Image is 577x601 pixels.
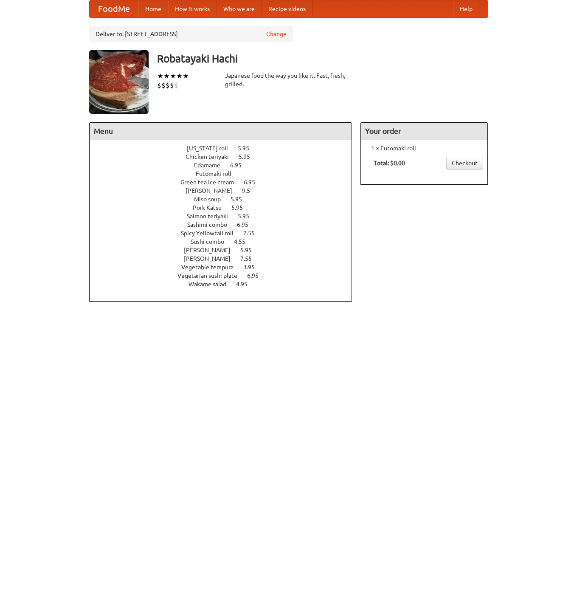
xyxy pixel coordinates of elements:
[184,255,239,262] span: [PERSON_NAME]
[181,230,242,237] span: Spicy Yellowtail roll
[193,204,259,211] a: Pork Katsu 5.95
[365,144,483,152] li: 1 × Futomaki roll
[240,247,260,254] span: 5.95
[243,230,263,237] span: 7.55
[186,187,241,194] span: [PERSON_NAME]
[242,187,259,194] span: 9.5
[236,281,256,288] span: 4.95
[186,153,266,160] a: Chicken teriyaki 5.95
[196,170,256,177] a: Futomaki roll
[180,179,271,186] a: Green tea ice cream 6.95
[194,162,229,169] span: Edamame
[90,0,138,17] a: FoodMe
[89,26,293,42] div: Deliver to: [STREET_ADDRESS]
[187,221,236,228] span: Sashimi combo
[177,272,246,279] span: Vegetarian sushi plate
[157,50,488,67] h3: Robatayaki Hachi
[183,71,189,81] li: ★
[157,71,163,81] li: ★
[225,71,352,88] div: Japanese food the way you like it. Fast, fresh, grilled.
[230,162,250,169] span: 6.95
[189,281,235,288] span: Wakame salad
[231,204,251,211] span: 5.95
[194,196,229,203] span: Miso soup
[170,71,176,81] li: ★
[266,30,287,38] a: Change
[217,0,262,17] a: Who we are
[194,162,257,169] a: Edamame 6.95
[184,247,239,254] span: [PERSON_NAME]
[243,264,263,271] span: 3.95
[247,272,267,279] span: 6.95
[187,145,265,152] a: [US_STATE] roll 5.95
[191,238,261,245] a: Sushi combo 4.55
[238,213,258,220] span: 5.95
[177,272,274,279] a: Vegetarian sushi plate 6.95
[187,221,264,228] a: Sashimi combo 6.95
[181,230,270,237] a: Spicy Yellowtail roll 7.55
[239,153,259,160] span: 5.95
[187,213,236,220] span: Salmon teriyaki
[161,81,166,90] li: $
[186,153,237,160] span: Chicken teriyaki
[138,0,168,17] a: Home
[361,123,487,140] h4: Your order
[262,0,312,17] a: Recipe videos
[170,81,174,90] li: $
[187,145,236,152] span: [US_STATE] roll
[180,179,242,186] span: Green tea ice cream
[176,71,183,81] li: ★
[234,238,254,245] span: 4.55
[446,157,483,169] a: Checkout
[196,170,240,177] span: Futomaki roll
[193,204,230,211] span: Pork Katsu
[181,264,270,271] a: Vegetable tempura 3.95
[168,0,217,17] a: How it works
[244,179,264,186] span: 6.95
[163,71,170,81] li: ★
[181,264,242,271] span: Vegetable tempura
[238,145,258,152] span: 5.95
[191,238,233,245] span: Sushi combo
[90,123,352,140] h4: Menu
[194,196,258,203] a: Miso soup 5.95
[157,81,161,90] li: $
[184,255,267,262] a: [PERSON_NAME] 7.55
[240,255,260,262] span: 7.55
[189,281,263,288] a: Wakame salad 4.95
[374,160,405,166] b: Total: $0.00
[186,187,266,194] a: [PERSON_NAME] 9.5
[231,196,251,203] span: 5.95
[166,81,170,90] li: $
[174,81,178,90] li: $
[184,247,267,254] a: [PERSON_NAME] 5.95
[237,221,257,228] span: 6.95
[187,213,265,220] a: Salmon teriyaki 5.95
[453,0,479,17] a: Help
[89,50,149,114] img: angular.jpg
